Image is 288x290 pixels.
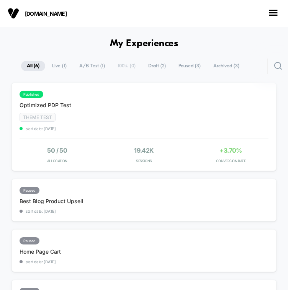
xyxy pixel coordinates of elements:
[20,102,71,108] span: Optimized PDP Test
[20,237,39,244] span: paused
[173,61,206,71] span: Paused ( 3 )
[47,159,67,163] span: Allocation
[8,8,19,19] img: Visually logo
[74,61,111,71] span: A/B Test ( 1 )
[20,248,61,255] span: Home Page Cart
[20,187,39,194] span: paused
[219,147,242,154] span: +3.70%
[20,113,56,122] span: Theme Test
[20,259,61,264] span: start date: [DATE]
[20,209,83,213] span: start date: [DATE]
[106,159,182,163] span: Sessions
[134,147,154,154] span: 19.42k
[142,61,172,71] span: Draft ( 2 )
[20,126,71,131] span: start date: [DATE]
[25,10,101,17] span: [DOMAIN_NAME]
[21,61,45,71] span: All ( 6 )
[20,198,83,204] span: Best Blog Product Upsell
[208,61,245,71] span: Archived ( 3 )
[110,38,178,49] h1: My Experiences
[47,147,67,154] span: 50 / 50
[193,159,268,163] span: CONVERSION RATE
[46,61,72,71] span: Live ( 1 )
[20,91,43,98] span: published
